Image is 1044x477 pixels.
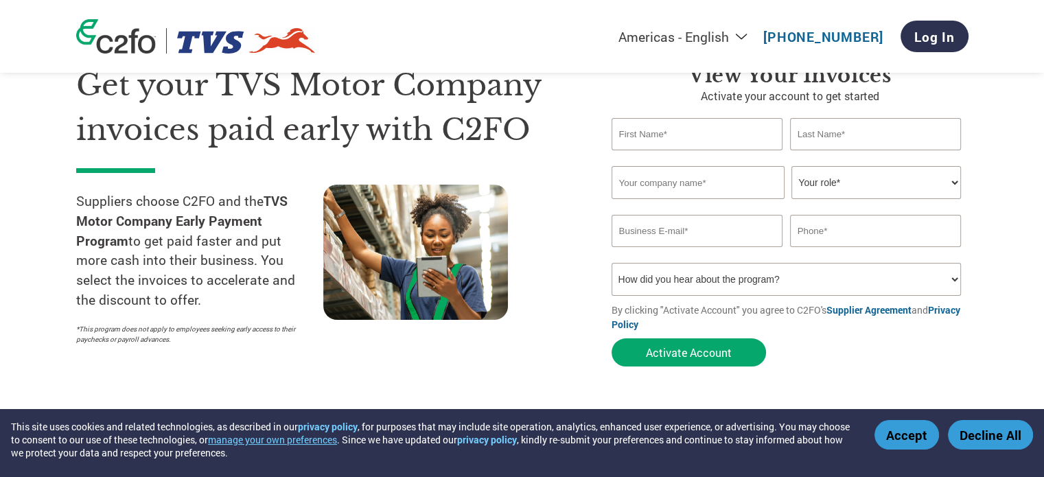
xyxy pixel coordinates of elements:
[791,166,961,199] select: Title/Role
[457,433,517,446] a: privacy policy
[790,152,962,161] div: Invalid last name or last name is too long
[948,420,1033,450] button: Decline All
[76,63,570,152] h1: Get your TVS Motor Company invoices paid early with C2FO
[612,152,783,161] div: Invalid first name or first name is too long
[612,303,960,331] a: Privacy Policy
[901,21,968,52] a: Log In
[208,433,337,446] button: manage your own preferences
[612,338,766,367] button: Activate Account
[874,420,939,450] button: Accept
[323,185,508,320] img: supply chain worker
[76,191,323,310] p: Suppliers choose C2FO and the to get paid faster and put more cash into their business. You selec...
[790,215,962,247] input: Phone*
[298,420,358,433] a: privacy policy
[790,248,962,257] div: Inavlid Phone Number
[612,118,783,150] input: First Name*
[76,192,288,249] strong: TVS Motor Company Early Payment Program
[11,420,855,459] div: This site uses cookies and related technologies, as described in our , for purposes that may incl...
[612,166,785,199] input: Your company name*
[76,324,310,345] p: *This program does not apply to employees seeking early access to their paychecks or payroll adva...
[177,28,316,54] img: TVS Motor Company
[826,303,912,316] a: Supplier Agreement
[763,28,883,45] a: [PHONE_NUMBER]
[612,215,783,247] input: Invalid Email format
[612,248,783,257] div: Inavlid Email Address
[612,63,968,88] h3: View Your Invoices
[790,118,962,150] input: Last Name*
[612,88,968,104] p: Activate your account to get started
[612,200,962,209] div: Invalid company name or company name is too long
[612,303,968,331] p: By clicking "Activate Account" you agree to C2FO's and
[76,19,156,54] img: c2fo logo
